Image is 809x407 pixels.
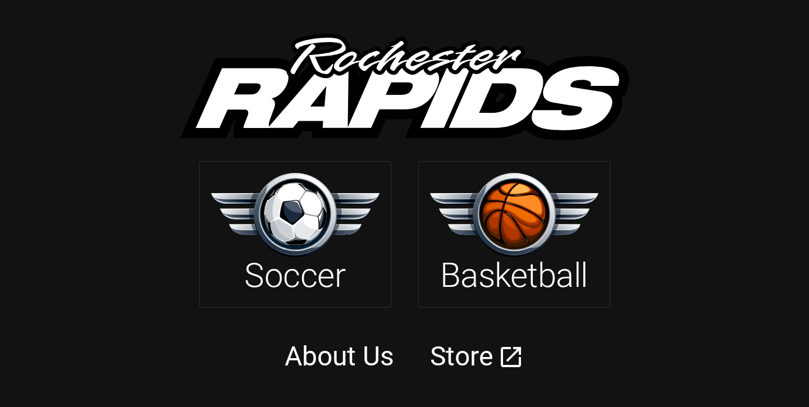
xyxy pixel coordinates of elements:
img: basketball.svg [430,173,598,257]
a: Soccer [199,161,391,307]
h2: Soccer [244,255,345,296]
a: About Us [285,340,394,372]
img: soccer.svg [211,173,380,257]
a: Basketball [418,161,610,307]
h2: Basketball [440,255,588,296]
a: Store [430,341,493,372]
img: rapids.svg [180,34,629,140]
